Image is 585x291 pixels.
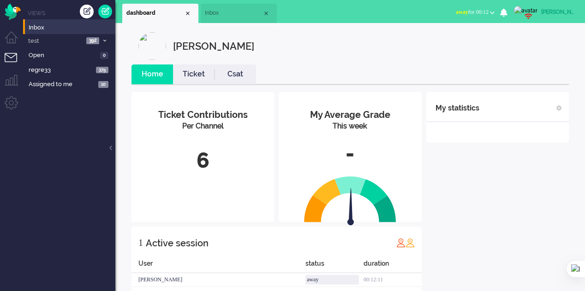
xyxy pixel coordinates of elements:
a: regre33 375 [27,64,115,75]
a: [PERSON_NAME] [512,6,576,15]
div: Per Channel [138,121,267,132]
div: 00:12:11 [364,273,422,287]
div: 1 [138,233,143,252]
div: duration [364,259,422,273]
span: regre33 [29,66,93,75]
div: Close tab [263,10,270,17]
li: View [201,4,277,23]
li: Tickets menu [5,53,25,74]
span: Inbox [205,9,263,17]
a: Ticket [173,69,215,80]
a: Open 0 [27,50,115,60]
span: 0 [100,52,108,59]
a: Assigned to me 10 [27,79,115,89]
div: [PERSON_NAME] [131,273,305,287]
li: Supervisor menu [5,75,25,95]
li: awayfor 00:12 [450,3,500,23]
span: Assigned to me [29,80,96,89]
div: Close tab [184,10,191,17]
span: Open [29,51,97,60]
li: Dashboard [122,4,198,23]
span: Inbox [29,23,115,32]
li: Views [28,9,115,17]
li: Home [131,64,173,84]
img: profile_red.svg [396,238,406,247]
div: - [286,139,414,169]
img: profile_orange.svg [406,238,415,247]
div: Create ticket [80,5,94,18]
a: Csat [215,69,256,80]
img: semi_circle.svg [304,176,396,222]
img: arrow.svg [331,188,370,227]
span: away [456,9,468,15]
span: for 00:12 [456,9,489,15]
img: profilePicture [138,32,166,60]
img: flow_omnibird.svg [5,4,21,20]
a: Quick Ticket [98,5,112,18]
a: Inbox [27,22,115,32]
div: away [305,275,359,285]
span: dashboard [126,9,184,17]
span: 10 [98,81,108,88]
span: 375 [96,67,108,74]
span: test [27,37,84,46]
li: Dashboard menu [5,31,25,52]
a: Omnidesk [5,6,21,13]
div: [PERSON_NAME] [173,32,254,60]
span: 392 [86,37,99,44]
li: Admin menu [5,96,25,117]
div: My statistics [436,99,479,117]
div: User [131,259,305,273]
div: Ticket Contributions [138,108,267,122]
li: Ticket [173,64,215,84]
div: Active session [146,234,209,252]
li: Csat [215,64,256,84]
button: awayfor 00:12 [450,6,500,19]
div: 6 [138,145,267,176]
div: status [305,259,364,273]
div: [PERSON_NAME] [541,7,576,17]
div: This week [286,121,414,132]
a: Home [131,69,173,80]
div: My Average Grade [286,108,414,122]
